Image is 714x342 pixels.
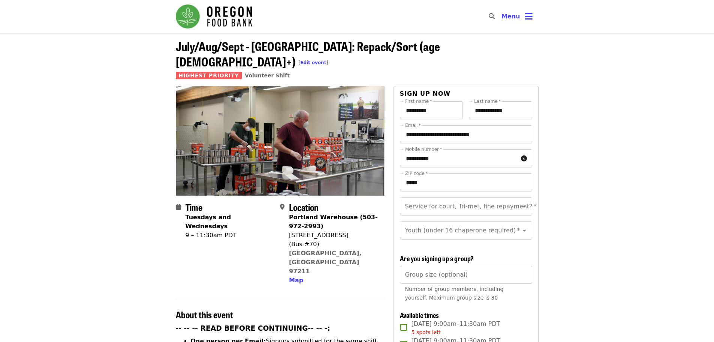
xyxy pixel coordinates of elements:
[289,231,379,240] div: [STREET_ADDRESS]
[489,13,495,20] i: search icon
[405,147,442,152] label: Mobile number
[405,286,504,301] span: Number of group members, including yourself. Maximum group size is 30
[519,201,530,212] button: Open
[289,277,303,284] span: Map
[300,60,326,65] a: Edit event
[469,101,532,119] input: Last name
[299,60,328,65] span: [ ]
[289,214,378,230] strong: Portland Warehouse (503-972-2993)
[245,72,290,78] a: Volunteer Shift
[176,37,440,70] span: July/Aug/Sept - [GEOGRAPHIC_DATA]: Repack/Sort (age [DEMOGRAPHIC_DATA]+)
[412,329,441,335] span: 5 spots left
[289,276,303,285] button: Map
[495,8,539,26] button: Toggle account menu
[176,324,330,332] strong: -- -- -- READ BEFORE CONTINUING-- -- -:
[474,99,501,104] label: Last name
[400,90,451,97] span: Sign up now
[400,149,518,167] input: Mobile number
[280,203,284,211] i: map-marker-alt icon
[186,214,231,230] strong: Tuesdays and Wednesdays
[176,203,181,211] i: calendar icon
[521,155,527,162] i: circle-info icon
[501,13,520,20] span: Menu
[519,225,530,236] button: Open
[400,101,463,119] input: First name
[176,308,233,321] span: About this event
[289,250,362,275] a: [GEOGRAPHIC_DATA], [GEOGRAPHIC_DATA] 97211
[289,240,379,249] div: (Bus #70)
[176,5,252,29] img: Oregon Food Bank - Home
[405,123,421,128] label: Email
[186,231,274,240] div: 9 – 11:30am PDT
[176,86,384,196] img: July/Aug/Sept - Portland: Repack/Sort (age 16+) organized by Oregon Food Bank
[499,8,505,26] input: Search
[400,125,532,143] input: Email
[400,266,532,284] input: [object Object]
[525,11,533,22] i: bars icon
[412,319,500,336] span: [DATE] 9:00am–11:30am PDT
[400,253,474,263] span: Are you signing up a group?
[405,171,428,176] label: ZIP code
[176,72,242,79] span: Highest Priority
[289,200,319,214] span: Location
[405,99,432,104] label: First name
[186,200,202,214] span: Time
[400,310,439,320] span: Available times
[400,173,532,191] input: ZIP code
